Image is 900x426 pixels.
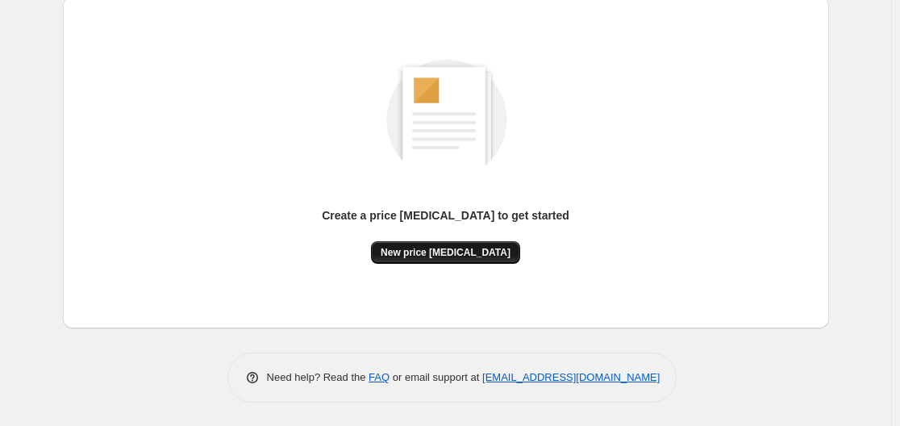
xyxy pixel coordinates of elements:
[390,371,482,383] span: or email support at
[482,371,660,383] a: [EMAIL_ADDRESS][DOMAIN_NAME]
[267,371,369,383] span: Need help? Read the
[371,241,520,264] button: New price [MEDICAL_DATA]
[369,371,390,383] a: FAQ
[381,246,510,259] span: New price [MEDICAL_DATA]
[322,207,569,223] p: Create a price [MEDICAL_DATA] to get started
